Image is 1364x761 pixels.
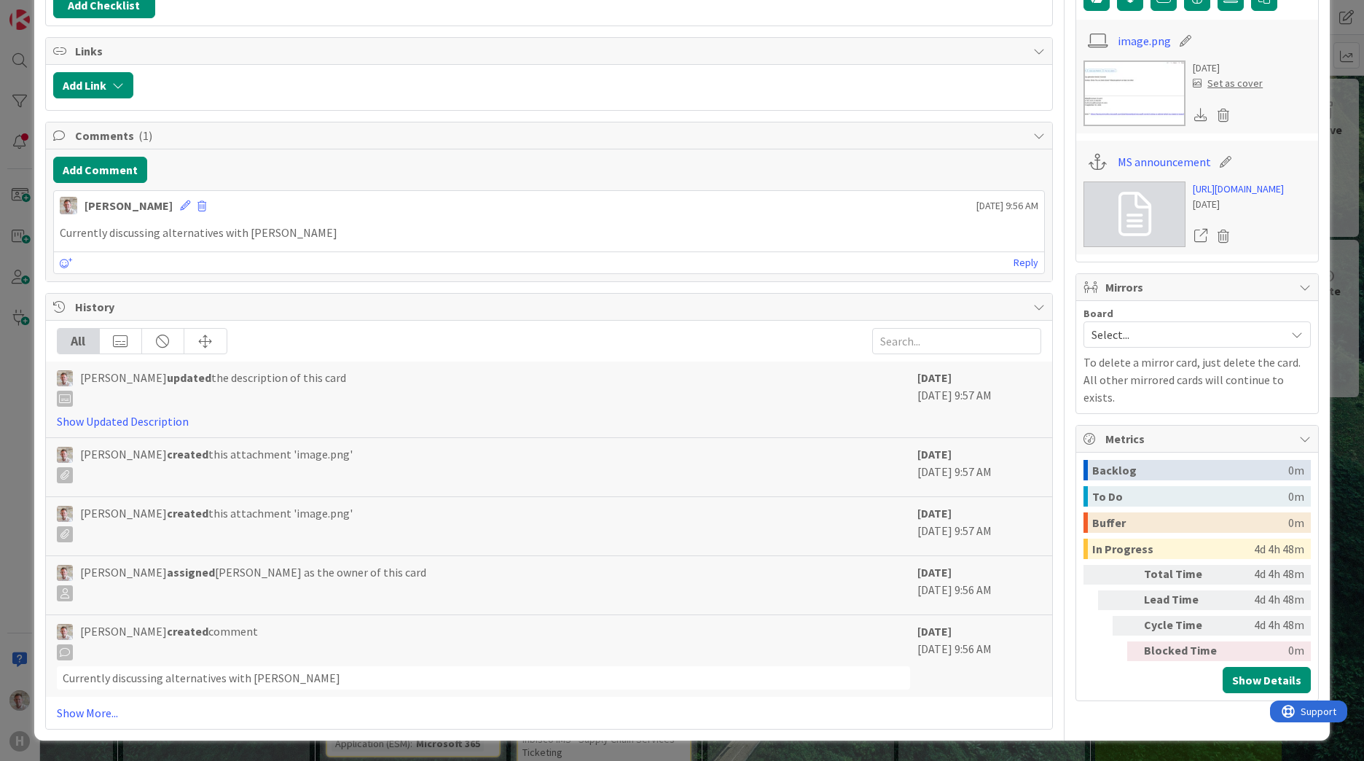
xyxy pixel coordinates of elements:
img: Rd [57,565,73,581]
b: created [167,447,208,461]
div: 4d 4h 48m [1230,590,1304,610]
div: [DATE] 9:56 AM [917,563,1041,607]
div: All [58,329,100,354]
a: Show Updated Description [57,414,189,429]
span: Metrics [1105,430,1292,448]
div: Blocked Time [1144,641,1224,661]
span: [PERSON_NAME] the description of this card [80,369,346,407]
div: Buffer [1092,512,1288,533]
button: Show Details [1223,667,1311,693]
span: [PERSON_NAME] [PERSON_NAME] as the owner of this card [80,563,426,601]
button: Add Comment [53,157,147,183]
span: Mirrors [1105,278,1292,296]
div: 0m [1230,641,1304,661]
div: 0m [1288,486,1304,507]
span: [PERSON_NAME] this attachment 'image.png' [80,504,353,542]
p: To delete a mirror card, just delete the card. All other mirrored cards will continue to exists. [1083,354,1311,406]
div: To Do [1092,486,1288,507]
div: [DATE] 9:57 AM [917,369,1041,430]
img: Rd [57,370,73,386]
b: [DATE] [917,506,952,520]
div: [DATE] 9:57 AM [917,504,1041,548]
button: Add Link [53,72,133,98]
img: Rd [60,197,77,214]
div: In Progress [1092,539,1254,559]
div: Lead Time [1144,590,1224,610]
b: [DATE] [917,370,952,385]
span: Support [31,2,66,20]
b: [DATE] [917,565,952,579]
a: image.png [1118,32,1171,50]
b: created [167,506,208,520]
div: 0m [1288,460,1304,480]
p: Currently discussing alternatives with [PERSON_NAME] [60,225,1038,241]
span: Comments [75,127,1026,144]
div: 0m [1288,512,1304,533]
b: assigned [167,565,215,579]
span: [PERSON_NAME] this attachment 'image.png' [80,445,353,483]
b: [DATE] [917,447,952,461]
a: Reply [1014,254,1038,272]
b: updated [167,370,211,385]
div: 4d 4h 48m [1230,565,1304,585]
a: Show More... [57,704,1041,722]
img: Rd [57,506,73,522]
div: [DATE] [1193,61,1263,76]
span: Board [1083,308,1113,319]
a: Open [1193,227,1209,246]
div: Currently discussing alternatives with [PERSON_NAME] [57,666,910,690]
span: Links [75,42,1026,60]
a: [URL][DOMAIN_NAME] [1193,182,1284,197]
div: Set as cover [1193,76,1263,91]
div: 4d 4h 48m [1230,616,1304,636]
div: 4d 4h 48m [1254,539,1304,559]
div: Download [1193,106,1209,125]
div: [DATE] 9:56 AM [917,623,1041,690]
div: Total Time [1144,565,1224,585]
span: [PERSON_NAME] comment [80,623,258,660]
div: [DATE] [1193,197,1284,212]
img: Rd [57,447,73,463]
span: ( 1 ) [138,128,152,143]
img: Rd [57,624,73,640]
div: Cycle Time [1144,616,1224,636]
a: MS announcement [1118,153,1211,171]
b: [DATE] [917,624,952,639]
span: [DATE] 9:56 AM [976,198,1038,214]
span: History [75,298,1026,316]
div: [DATE] 9:57 AM [917,445,1041,489]
div: [PERSON_NAME] [85,197,173,214]
div: Backlog [1092,460,1288,480]
b: created [167,624,208,639]
input: Search... [872,328,1041,354]
span: Select... [1091,324,1278,345]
